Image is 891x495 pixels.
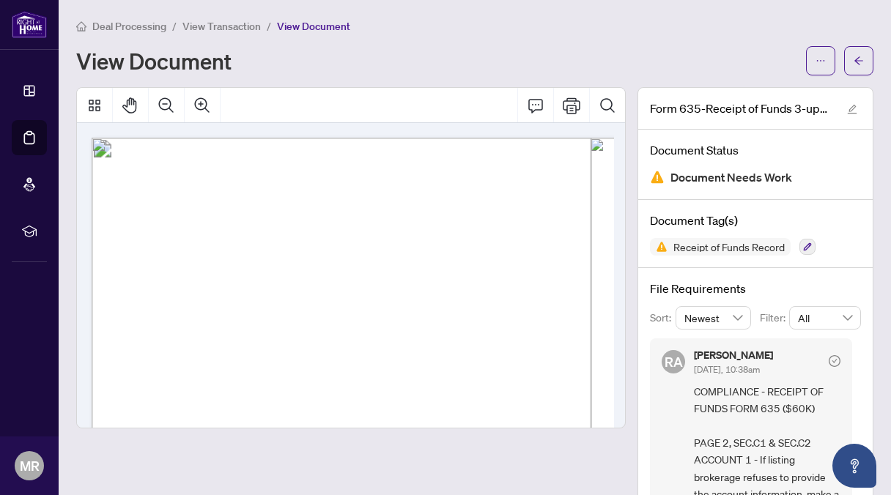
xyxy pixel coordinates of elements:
img: logo [12,11,47,38]
span: Form 635-Receipt of Funds 3-updated.pdf [650,100,833,117]
p: Sort: [650,310,676,326]
span: View Transaction [182,20,261,33]
span: Document Needs Work [670,168,792,187]
img: Document Status [650,170,665,185]
span: View Document [277,20,350,33]
p: Filter: [760,310,789,326]
img: Status Icon [650,238,668,256]
span: [DATE], 10:38am [694,364,760,375]
span: edit [847,104,857,114]
h5: [PERSON_NAME] [694,350,773,360]
span: Deal Processing [92,20,166,33]
span: MR [20,455,40,476]
span: All [798,307,852,329]
span: Newest [684,307,743,329]
h1: View Document [76,49,232,72]
li: / [172,18,177,34]
span: home [76,21,86,31]
li: / [267,18,271,34]
span: arrow-left [854,56,864,66]
button: Open asap [832,444,876,488]
h4: Document Tag(s) [650,212,861,229]
span: check-circle [829,355,840,367]
span: RA [665,351,683,372]
h4: Document Status [650,141,861,159]
span: Receipt of Funds Record [668,242,791,252]
span: ellipsis [816,56,826,66]
h4: File Requirements [650,280,861,297]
